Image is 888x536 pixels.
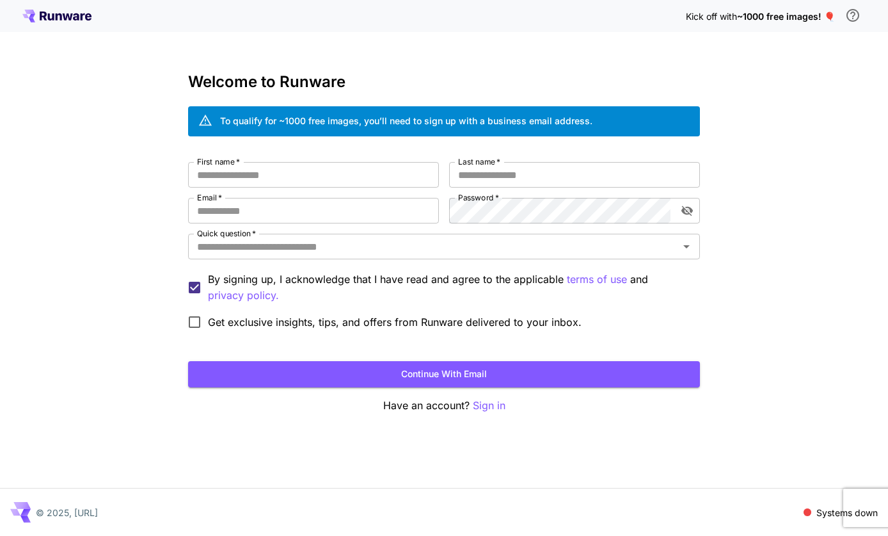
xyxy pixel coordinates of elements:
[458,192,499,203] label: Password
[197,228,256,239] label: Quick question
[678,238,695,256] button: Open
[220,114,592,127] div: To qualify for ~1000 free images, you’ll need to sign up with a business email address.
[458,156,500,167] label: Last name
[473,398,505,414] button: Sign in
[188,361,700,387] button: Continue with email
[567,272,627,288] p: terms of use
[188,73,700,91] h3: Welcome to Runware
[208,314,582,330] span: Get exclusive insights, tips, and offers from Runware delivered to your inbox.
[816,506,878,519] p: Systems down
[197,192,222,203] label: Email
[208,272,690,304] p: By signing up, I acknowledge that I have read and agree to the applicable and
[737,11,835,22] span: ~1000 free images! 🎈
[686,11,737,22] span: Kick off with
[197,156,240,167] label: First name
[840,3,866,28] button: In order to qualify for free credit, you need to sign up with a business email address and click ...
[676,199,699,222] button: toggle password visibility
[188,398,700,414] p: Have an account?
[208,288,279,304] button: By signing up, I acknowledge that I have read and agree to the applicable terms of use and
[36,506,98,519] p: © 2025, [URL]
[208,288,279,304] p: privacy policy.
[567,272,627,288] button: By signing up, I acknowledge that I have read and agree to the applicable and privacy policy.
